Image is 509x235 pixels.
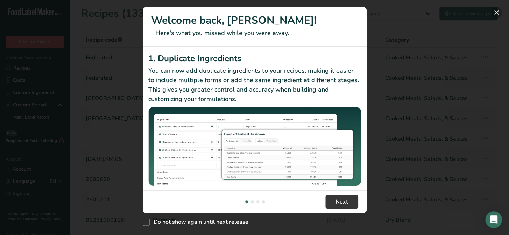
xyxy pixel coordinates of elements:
[151,13,358,28] h1: Welcome back, [PERSON_NAME]!
[335,198,348,206] span: Next
[148,66,361,104] p: You can now add duplicate ingredients to your recipes, making it easier to include multiple forms...
[148,52,361,65] h2: 1. Duplicate Ingredients
[325,195,358,209] button: Next
[148,188,361,201] h2: 2. Sub Recipe Ingredient Breakdown
[148,107,361,186] img: Duplicate Ingredients
[151,28,358,38] p: Here's what you missed while you were away.
[150,219,248,226] span: Do not show again until next release
[485,211,502,228] div: Open Intercom Messenger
